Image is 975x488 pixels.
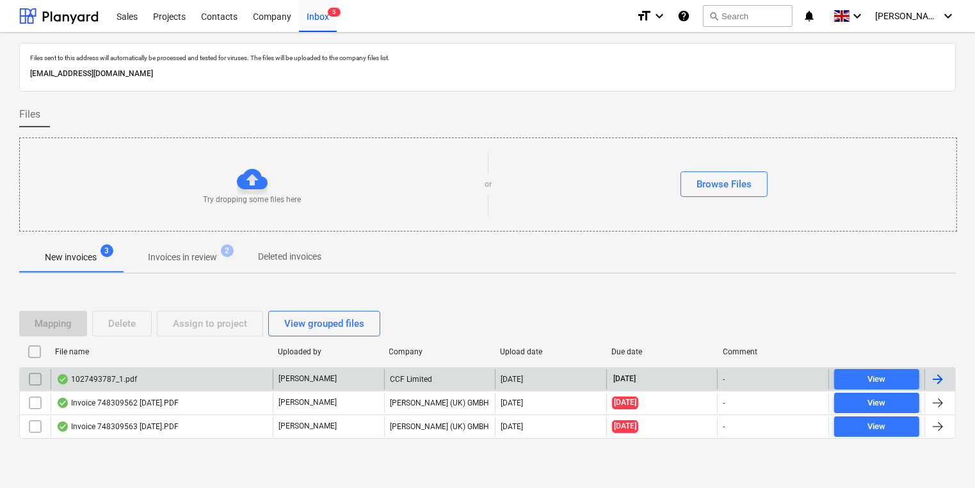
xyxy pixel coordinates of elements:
span: Files [19,107,40,122]
i: notifications [803,8,816,24]
div: [PERSON_NAME] (UK) GMBH [384,393,496,413]
div: - [723,375,725,384]
p: Invoices in review [148,251,217,264]
p: [EMAIL_ADDRESS][DOMAIN_NAME] [30,67,945,81]
div: Company [389,347,490,356]
div: [DATE] [501,375,523,384]
div: [DATE] [501,422,523,431]
span: 5 [328,8,341,17]
p: New invoices [45,251,97,264]
div: [DATE] [501,398,523,407]
div: CCF Limited [384,369,496,390]
button: View [834,393,919,413]
div: View [868,420,886,434]
div: Comment [723,347,824,356]
div: View grouped files [284,315,364,332]
div: OCR finished [56,421,69,432]
div: 1027493787_1.pdf [56,374,137,384]
p: or [485,179,492,190]
span: [DATE] [612,397,638,409]
span: search [709,11,719,21]
div: File name [55,347,268,356]
div: - [723,398,725,407]
span: [DATE] [612,374,637,384]
p: [PERSON_NAME] [278,397,337,408]
div: View [868,396,886,411]
div: OCR finished [56,398,69,408]
p: Files sent to this address will automatically be processed and tested for viruses. The files will... [30,54,945,62]
button: View [834,369,919,390]
button: View [834,416,919,437]
div: Due date [611,347,713,356]
div: - [723,422,725,431]
div: Try dropping some files hereorBrowse Files [19,138,957,232]
span: [DATE] [612,420,638,432]
p: Try dropping some files here [204,194,302,205]
button: Search [703,5,793,27]
span: [PERSON_NAME] [875,11,939,21]
i: keyboard_arrow_down [940,8,956,24]
button: View grouped files [268,311,380,336]
div: Invoice 748309562 [DATE].PDF [56,398,179,408]
div: Invoice 748309563 [DATE].PDF [56,421,179,432]
p: Deleted invoices [258,250,321,264]
div: Browse Files [697,176,752,193]
button: Browse Files [681,171,768,197]
i: keyboard_arrow_down [652,8,667,24]
span: 2 [221,244,234,257]
div: [PERSON_NAME] (UK) GMBH [384,416,496,437]
p: [PERSON_NAME] [278,374,337,384]
iframe: Chat Widget [911,427,975,488]
span: 3 [101,244,113,257]
div: Uploaded by [278,347,379,356]
div: Upload date [500,347,601,356]
i: Knowledge base [677,8,690,24]
i: keyboard_arrow_down [850,8,865,24]
div: OCR finished [56,374,69,384]
div: View [868,372,886,387]
i: format_size [636,8,652,24]
p: [PERSON_NAME] [278,421,337,432]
